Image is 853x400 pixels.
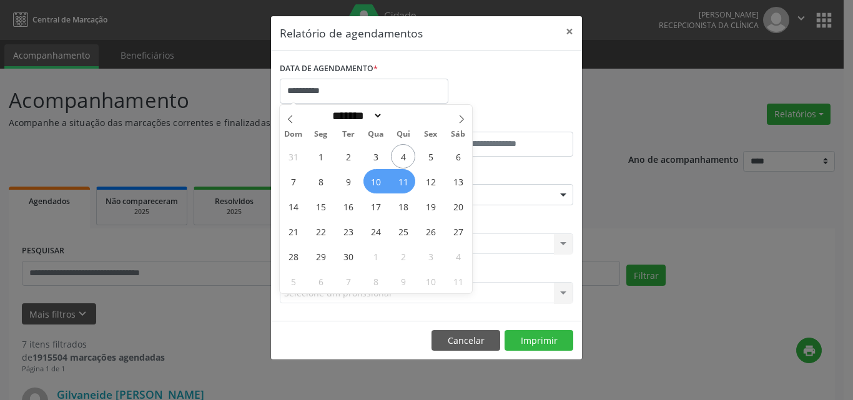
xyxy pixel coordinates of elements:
input: Year [383,109,424,122]
span: Outubro 11, 2025 [446,269,470,293]
span: Outubro 9, 2025 [391,269,415,293]
span: Outubro 6, 2025 [308,269,333,293]
button: Close [557,16,582,47]
span: Setembro 20, 2025 [446,194,470,218]
span: Setembro 28, 2025 [281,244,305,268]
span: Setembro 18, 2025 [391,194,415,218]
span: Outubro 5, 2025 [281,269,305,293]
span: Setembro 29, 2025 [308,244,333,268]
span: Setembro 24, 2025 [363,219,388,243]
span: Outubro 4, 2025 [446,244,470,268]
span: Setembro 11, 2025 [391,169,415,193]
span: Outubro 2, 2025 [391,244,415,268]
span: Outubro 1, 2025 [363,244,388,268]
span: Outubro 8, 2025 [363,269,388,293]
span: Qui [390,130,417,139]
span: Setembro 14, 2025 [281,194,305,218]
h5: Relatório de agendamentos [280,25,423,41]
span: Outubro 7, 2025 [336,269,360,293]
button: Cancelar [431,330,500,351]
span: Setembro 15, 2025 [308,194,333,218]
span: Ter [335,130,362,139]
span: Setembro 9, 2025 [336,169,360,193]
span: Dom [280,130,307,139]
span: Setembro 22, 2025 [308,219,333,243]
span: Setembro 1, 2025 [308,144,333,168]
span: Agosto 31, 2025 [281,144,305,168]
span: Setembro 21, 2025 [281,219,305,243]
span: Setembro 5, 2025 [418,144,443,168]
span: Outubro 3, 2025 [418,244,443,268]
span: Setembro 7, 2025 [281,169,305,193]
span: Setembro 23, 2025 [336,219,360,243]
select: Month [328,109,383,122]
span: Setembro 10, 2025 [363,169,388,193]
span: Setembro 30, 2025 [336,244,360,268]
span: Qua [362,130,390,139]
span: Sex [417,130,445,139]
span: Setembro 16, 2025 [336,194,360,218]
span: Setembro 25, 2025 [391,219,415,243]
span: Setembro 19, 2025 [418,194,443,218]
span: Setembro 26, 2025 [418,219,443,243]
span: Setembro 4, 2025 [391,144,415,168]
button: Imprimir [505,330,573,351]
span: Setembro 12, 2025 [418,169,443,193]
span: Sáb [445,130,472,139]
label: ATÉ [430,112,573,132]
span: Outubro 10, 2025 [418,269,443,293]
label: DATA DE AGENDAMENTO [280,59,378,79]
span: Setembro 6, 2025 [446,144,470,168]
span: Setembro 2, 2025 [336,144,360,168]
span: Setembro 8, 2025 [308,169,333,193]
span: Setembro 17, 2025 [363,194,388,218]
span: Setembro 3, 2025 [363,144,388,168]
span: Setembro 27, 2025 [446,219,470,243]
span: Seg [307,130,335,139]
span: Setembro 13, 2025 [446,169,470,193]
